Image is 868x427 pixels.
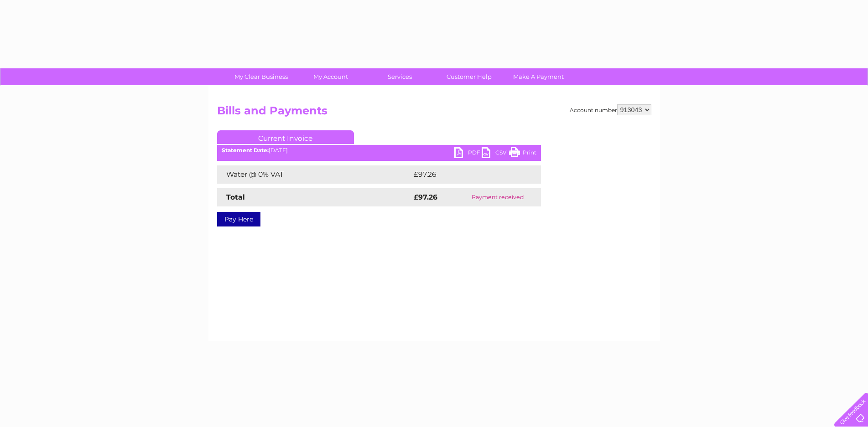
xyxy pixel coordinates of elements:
[431,68,507,85] a: Customer Help
[411,165,522,184] td: £97.26
[223,68,299,85] a: My Clear Business
[217,212,260,226] a: Pay Here
[217,104,651,122] h2: Bills and Payments
[217,130,354,144] a: Current Invoice
[217,165,411,184] td: Water @ 0% VAT
[454,147,482,160] a: PDF
[454,188,541,206] td: Payment received
[217,147,541,154] div: [DATE]
[222,147,269,154] b: Statement Date:
[414,193,437,201] strong: £97.26
[226,193,245,201] strong: Total
[482,147,509,160] a: CSV
[362,68,437,85] a: Services
[293,68,368,85] a: My Account
[509,147,536,160] a: Print
[501,68,576,85] a: Make A Payment
[570,104,651,115] div: Account number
